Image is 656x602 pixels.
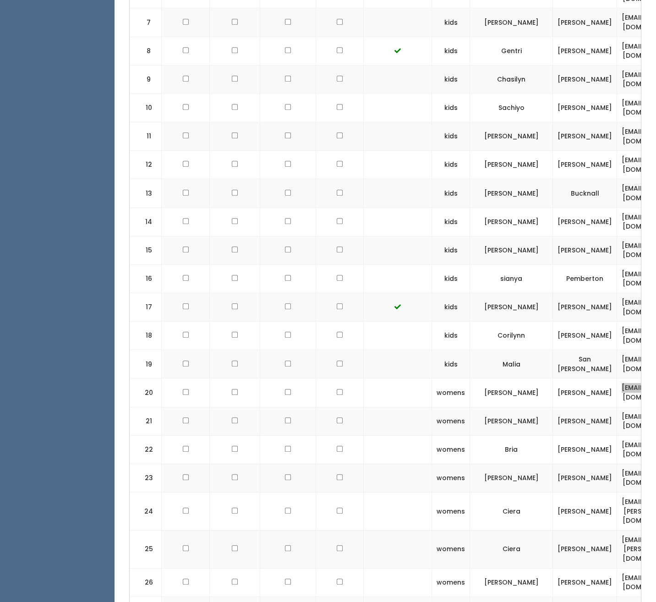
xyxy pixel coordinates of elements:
[432,122,470,151] td: kids
[553,37,617,65] td: [PERSON_NAME]
[470,435,553,464] td: Bria
[432,8,470,37] td: kids
[470,493,553,531] td: Ciera
[470,464,553,492] td: [PERSON_NAME]
[432,350,470,378] td: kids
[130,378,162,407] td: 20
[553,530,617,568] td: [PERSON_NAME]
[432,435,470,464] td: womens
[470,350,553,378] td: Malia
[130,93,162,122] td: 10
[470,122,553,151] td: [PERSON_NAME]
[130,8,162,37] td: 7
[470,151,553,179] td: [PERSON_NAME]
[130,293,162,321] td: 17
[130,322,162,350] td: 18
[553,293,617,321] td: [PERSON_NAME]
[130,464,162,492] td: 23
[130,350,162,378] td: 19
[553,93,617,122] td: [PERSON_NAME]
[470,93,553,122] td: Sachiyo
[432,407,470,435] td: womens
[553,350,617,378] td: San [PERSON_NAME]
[432,151,470,179] td: kids
[130,407,162,435] td: 21
[553,322,617,350] td: [PERSON_NAME]
[553,179,617,208] td: Bucknall
[470,378,553,407] td: [PERSON_NAME]
[553,65,617,93] td: [PERSON_NAME]
[470,65,553,93] td: Chasilyn
[470,208,553,236] td: [PERSON_NAME]
[432,65,470,93] td: kids
[432,464,470,492] td: womens
[432,568,470,597] td: womens
[130,568,162,597] td: 26
[470,407,553,435] td: [PERSON_NAME]
[432,293,470,321] td: kids
[432,208,470,236] td: kids
[130,530,162,568] td: 25
[130,208,162,236] td: 14
[553,236,617,264] td: [PERSON_NAME]
[553,464,617,492] td: [PERSON_NAME]
[470,530,553,568] td: Ciera
[130,122,162,151] td: 11
[470,568,553,597] td: [PERSON_NAME]
[432,530,470,568] td: womens
[130,179,162,208] td: 13
[130,435,162,464] td: 22
[553,264,617,293] td: Pemberton
[553,493,617,531] td: [PERSON_NAME]
[432,236,470,264] td: kids
[470,8,553,37] td: [PERSON_NAME]
[470,236,553,264] td: [PERSON_NAME]
[432,37,470,65] td: kids
[432,93,470,122] td: kids
[470,37,553,65] td: Gentri
[432,378,470,407] td: womens
[130,151,162,179] td: 12
[553,407,617,435] td: [PERSON_NAME]
[432,264,470,293] td: kids
[553,435,617,464] td: [PERSON_NAME]
[470,179,553,208] td: [PERSON_NAME]
[432,322,470,350] td: kids
[553,208,617,236] td: [PERSON_NAME]
[130,236,162,264] td: 15
[130,493,162,531] td: 24
[553,378,617,407] td: [PERSON_NAME]
[130,37,162,65] td: 8
[470,322,553,350] td: Corilynn
[553,122,617,151] td: [PERSON_NAME]
[130,65,162,93] td: 9
[470,264,553,293] td: sianya
[553,568,617,597] td: [PERSON_NAME]
[553,8,617,37] td: [PERSON_NAME]
[553,151,617,179] td: [PERSON_NAME]
[130,264,162,293] td: 16
[470,293,553,321] td: [PERSON_NAME]
[432,493,470,531] td: womens
[432,179,470,208] td: kids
